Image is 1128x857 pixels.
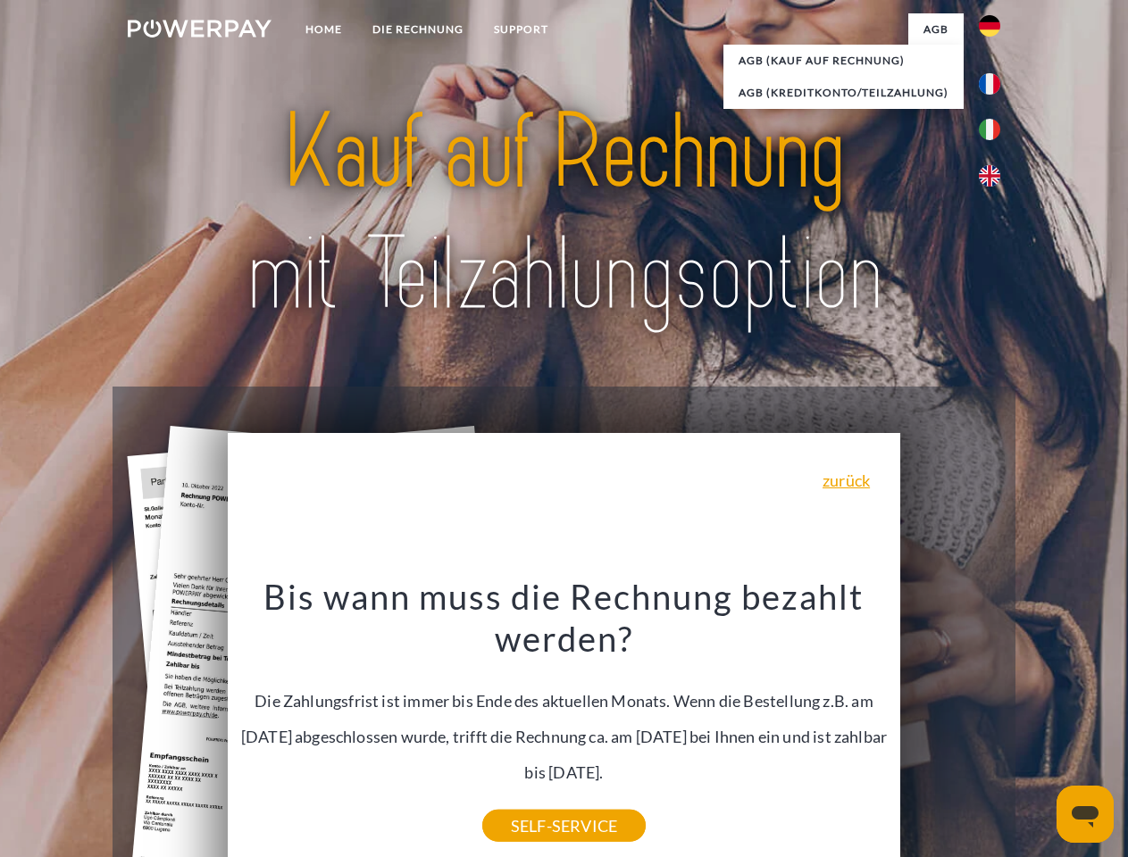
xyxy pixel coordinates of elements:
[238,575,890,826] div: Die Zahlungsfrist ist immer bis Ende des aktuellen Monats. Wenn die Bestellung z.B. am [DATE] abg...
[979,73,1000,95] img: fr
[1057,786,1114,843] iframe: Schaltfläche zum Öffnen des Messaging-Fensters
[171,86,957,342] img: title-powerpay_de.svg
[128,20,272,37] img: logo-powerpay-white.svg
[357,13,479,46] a: DIE RECHNUNG
[979,165,1000,187] img: en
[238,575,890,661] h3: Bis wann muss die Rechnung bezahlt werden?
[979,15,1000,37] img: de
[479,13,564,46] a: SUPPORT
[723,45,964,77] a: AGB (Kauf auf Rechnung)
[823,472,870,488] a: zurück
[482,810,646,842] a: SELF-SERVICE
[723,77,964,109] a: AGB (Kreditkonto/Teilzahlung)
[290,13,357,46] a: Home
[979,119,1000,140] img: it
[908,13,964,46] a: agb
